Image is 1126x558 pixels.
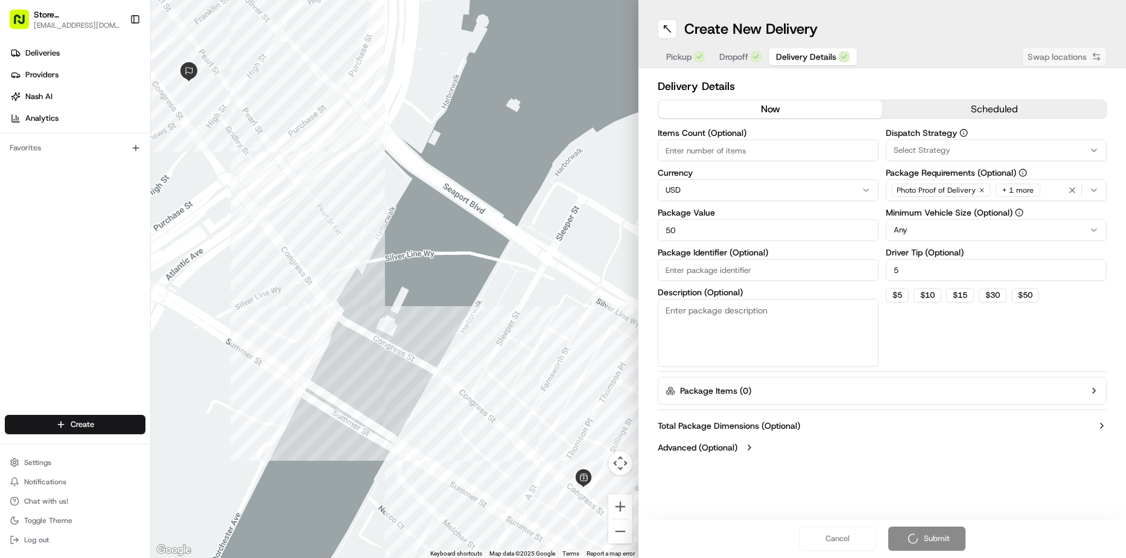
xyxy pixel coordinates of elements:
[5,138,145,158] div: Favorites
[658,441,737,454] label: Advanced (Optional)
[54,127,166,137] div: We're available if you need us!
[608,495,632,519] button: Zoom in
[25,91,52,102] span: Nash AI
[12,239,22,248] div: 📗
[897,185,976,195] span: Photo Proof of Delivery
[24,477,66,487] span: Notifications
[7,232,97,254] a: 📗Knowledge Base
[54,115,198,127] div: Start new chat
[24,516,72,525] span: Toggle Theme
[205,119,220,133] button: Start new chat
[97,232,199,254] a: 💻API Documentation
[658,377,1107,405] button: Package Items (0)
[120,267,146,276] span: Pylon
[886,248,1107,257] label: Driver Tip (Optional)
[5,43,150,63] a: Deliveries
[12,115,34,137] img: 1736555255976-a54dd68f-1ca7-489b-9aae-adbdc363a1c4
[562,550,579,557] a: Terms
[24,458,51,467] span: Settings
[1011,288,1039,303] button: $50
[658,441,1107,454] button: Advanced (Optional)
[886,259,1107,281] input: Enter driver tip amount
[658,100,882,118] button: now
[608,519,632,544] button: Zoom out
[25,113,59,124] span: Analytics
[658,259,879,281] input: Enter package identifier
[5,454,145,471] button: Settings
[34,21,123,30] button: [EMAIL_ADDRESS][DOMAIN_NAME]
[102,239,112,248] div: 💻
[25,69,59,80] span: Providers
[12,48,220,68] p: Welcome 👋
[886,179,1107,201] button: Photo Proof of Delivery+ 1 more
[946,288,974,303] button: $15
[169,187,194,197] span: [DATE]
[886,168,1107,177] label: Package Requirements (Optional)
[886,129,1107,137] label: Dispatch Strategy
[154,542,194,558] a: Open this area in Google Maps (opens a new window)
[187,155,220,169] button: See all
[658,168,879,177] label: Currency
[914,288,941,303] button: $10
[608,451,632,475] button: Map camera controls
[658,420,800,432] label: Total Package Dimensions (Optional)
[114,237,194,249] span: API Documentation
[12,12,36,36] img: Nash
[5,109,150,128] a: Analytics
[680,385,751,397] label: Package Items ( 0 )
[25,48,60,59] span: Deliveries
[85,266,146,276] a: Powered byPylon
[658,129,879,137] label: Items Count (Optional)
[5,512,145,529] button: Toggle Theme
[37,187,160,197] span: [PERSON_NAME] [PERSON_NAME]
[162,187,167,197] span: •
[5,531,145,548] button: Log out
[24,188,34,197] img: 1736555255976-a54dd68f-1ca7-489b-9aae-adbdc363a1c4
[1019,168,1027,177] button: Package Requirements (Optional)
[719,51,748,63] span: Dropoff
[1015,208,1023,217] button: Minimum Vehicle Size (Optional)
[886,288,909,303] button: $5
[5,87,150,106] a: Nash AI
[996,184,1040,197] div: + 1 more
[882,100,1106,118] button: scheduled
[658,288,879,297] label: Description (Optional)
[34,8,123,21] button: Store [STREET_ADDRESS] ([GEOGRAPHIC_DATA]) (Just Salad)
[979,288,1007,303] button: $30
[5,473,145,490] button: Notifications
[24,535,49,545] span: Log out
[886,139,1107,161] button: Select Strategy
[31,78,199,91] input: Clear
[5,415,145,434] button: Create
[658,78,1107,95] h2: Delivery Details
[24,496,68,506] span: Chat with us!
[684,19,818,39] h1: Create New Delivery
[71,419,94,430] span: Create
[430,550,482,558] button: Keyboard shortcuts
[658,248,879,257] label: Package Identifier (Optional)
[959,129,968,137] button: Dispatch Strategy
[25,115,47,137] img: 1727276513143-84d647e1-66c0-4f92-a045-3c9f9f5dfd92
[658,208,879,217] label: Package Value
[776,51,836,63] span: Delivery Details
[894,145,950,156] span: Select Strategy
[12,157,77,167] div: Past conversations
[24,237,92,249] span: Knowledge Base
[5,5,125,34] button: Store [STREET_ADDRESS] ([GEOGRAPHIC_DATA]) (Just Salad)[EMAIL_ADDRESS][DOMAIN_NAME]
[154,542,194,558] img: Google
[658,420,1107,432] button: Total Package Dimensions (Optional)
[658,139,879,161] input: Enter number of items
[489,550,555,557] span: Map data ©2025 Google
[666,51,692,63] span: Pickup
[5,493,145,510] button: Chat with us!
[587,550,635,557] a: Report a map error
[12,176,31,195] img: Joana Marie Avellanoza
[886,208,1107,217] label: Minimum Vehicle Size (Optional)
[5,65,150,85] a: Providers
[658,219,879,241] input: Enter package value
